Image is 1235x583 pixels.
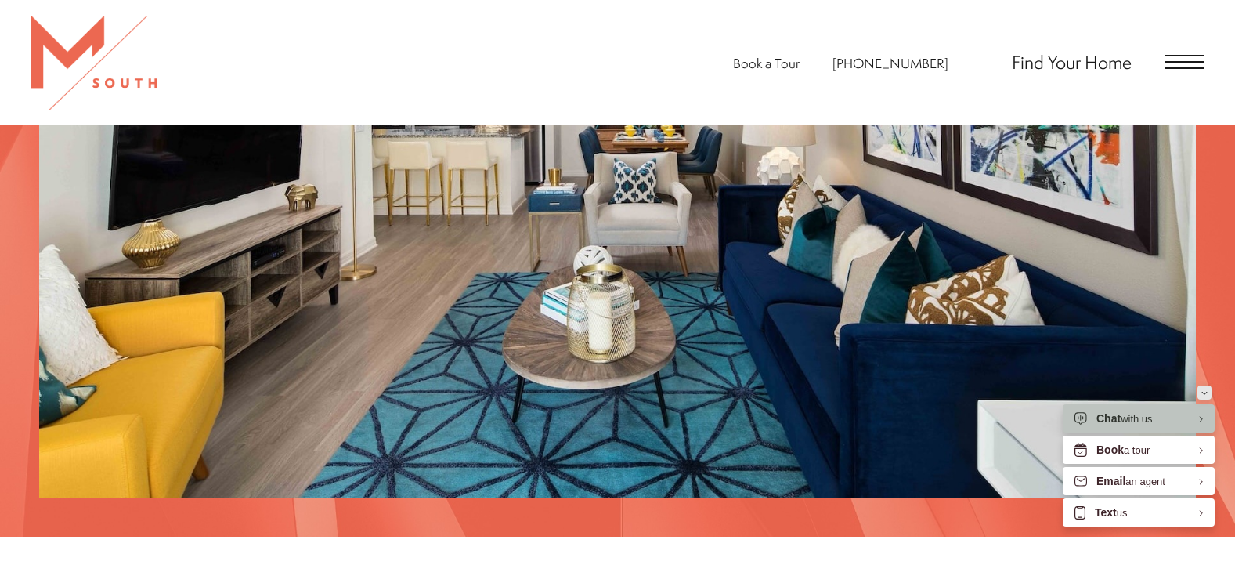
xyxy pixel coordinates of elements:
button: Open Menu [1165,55,1204,69]
a: Call Us at 813-570-8014 [832,54,948,72]
img: MSouth [31,16,157,110]
a: Book a Tour [733,54,800,72]
span: [PHONE_NUMBER] [832,54,948,72]
a: Find Your Home [1012,49,1132,74]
